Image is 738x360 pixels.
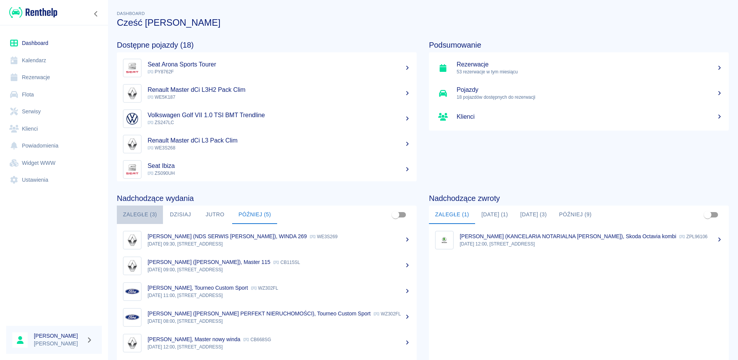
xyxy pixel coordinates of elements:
a: ImageSeat Ibiza ZS090UH [117,157,417,182]
h4: Nadchodzące zwroty [429,194,729,203]
p: [PERSON_NAME] [34,340,83,348]
h5: Renault Master dCi L3H2 Pack Clim [148,86,411,94]
p: [DATE] 12:00, [STREET_ADDRESS] [148,343,411,350]
p: 18 pojazdów dostępnych do rezerwacji [457,94,723,101]
p: [DATE] 11:00, [STREET_ADDRESS] [148,292,411,299]
button: Zaległe (1) [429,206,475,224]
button: Dzisiaj [163,206,198,224]
p: [PERSON_NAME] ([PERSON_NAME]), Master 115 [148,259,270,265]
p: WZ302FL [251,285,278,291]
button: Jutro [198,206,232,224]
span: WE3S268 [148,145,175,151]
a: Rezerwacje [6,69,102,86]
p: [PERSON_NAME] ([PERSON_NAME] PERFEKT NIERUCHOMOŚCI), Tourneo Custom Sport [148,310,371,317]
p: [PERSON_NAME], Master nowy winda [148,336,240,342]
p: CB115SL [273,260,300,265]
span: WE5K187 [148,95,175,100]
a: Image[PERSON_NAME] (KANCELARIA NOTARIALNA [PERSON_NAME]), Skoda Octavia kombi ZPL96106[DATE] 12:0... [429,227,729,253]
img: Image [125,86,140,101]
p: [DATE] 09:00, [STREET_ADDRESS] [148,266,411,273]
h5: Pojazdy [457,86,723,94]
img: Image [125,284,140,299]
h3: Cześć [PERSON_NAME] [117,17,729,28]
p: [DATE] 12:00, [STREET_ADDRESS] [460,241,723,247]
span: ZS090UH [148,171,175,176]
h5: Klienci [457,113,723,121]
img: Image [125,61,140,75]
img: Renthelp logo [9,6,57,19]
p: [DATE] 09:30, [STREET_ADDRESS] [148,241,411,247]
a: ImageSeat Arona Sports Tourer PY8762F [117,55,417,81]
a: ImageVolkswagen Golf VII 1.0 TSI BMT Trendline ZS247LC [117,106,417,131]
h4: Nadchodzące wydania [117,194,417,203]
span: PY8762F [148,69,174,75]
a: Image[PERSON_NAME] (NDS SERWIS [PERSON_NAME]), WINDA 269 WE3S269[DATE] 09:30, [STREET_ADDRESS] [117,227,417,253]
h5: Volkswagen Golf VII 1.0 TSI BMT Trendline [148,111,411,119]
a: Widget WWW [6,154,102,172]
img: Image [125,310,140,325]
button: Zwiń nawigację [90,9,102,19]
a: Ustawienia [6,171,102,189]
a: Image[PERSON_NAME], Tourneo Custom Sport WZ302FL[DATE] 11:00, [STREET_ADDRESS] [117,279,417,304]
span: Dashboard [117,11,145,16]
h4: Podsumowanie [429,40,729,50]
img: Image [125,162,140,177]
a: Klienci [6,120,102,138]
a: ImageRenault Master dCi L3H2 Pack Clim WE5K187 [117,81,417,106]
h5: Seat Ibiza [148,162,411,170]
a: ImageRenault Master dCi L3 Pack Clim WE3S268 [117,131,417,157]
button: Później (5) [232,206,277,224]
a: Image[PERSON_NAME] ([PERSON_NAME] PERFEKT NIERUCHOMOŚCI), Tourneo Custom Sport WZ302FL[DATE] 08:0... [117,304,417,330]
p: [DATE] 08:00, [STREET_ADDRESS] [148,318,411,325]
img: Image [125,259,140,273]
span: Pokaż przypisane tylko do mnie [700,207,715,222]
a: Klienci [429,106,729,128]
img: Image [125,111,140,126]
img: Image [437,233,452,247]
h6: [PERSON_NAME] [34,332,83,340]
span: Pokaż przypisane tylko do mnie [388,207,403,222]
a: Kalendarz [6,52,102,69]
p: [PERSON_NAME] (KANCELARIA NOTARIALNA [PERSON_NAME]), Skoda Octavia kombi [460,233,676,239]
a: Image[PERSON_NAME], Master nowy winda CB668SG[DATE] 12:00, [STREET_ADDRESS] [117,330,417,356]
p: [PERSON_NAME], Tourneo Custom Sport [148,285,248,291]
a: Image[PERSON_NAME] ([PERSON_NAME]), Master 115 CB115SL[DATE] 09:00, [STREET_ADDRESS] [117,253,417,279]
p: ZPL96106 [679,234,707,239]
img: Image [125,336,140,350]
p: CB668SG [243,337,271,342]
a: Flota [6,86,102,103]
a: Serwisy [6,103,102,120]
h4: Dostępne pojazdy (18) [117,40,417,50]
button: Zaległe (3) [117,206,163,224]
a: Renthelp logo [6,6,57,19]
h5: Rezerwacje [457,61,723,68]
p: WE3S269 [310,234,337,239]
h5: Renault Master dCi L3 Pack Clim [148,137,411,144]
button: [DATE] (1) [475,206,514,224]
p: 53 rezerwacje w tym miesiącu [457,68,723,75]
p: WZ302FL [374,311,401,317]
img: Image [125,233,140,247]
a: Dashboard [6,35,102,52]
h5: Seat Arona Sports Tourer [148,61,411,68]
button: [DATE] (3) [514,206,553,224]
button: Później (9) [553,206,598,224]
p: [PERSON_NAME] (NDS SERWIS [PERSON_NAME]), WINDA 269 [148,233,307,239]
span: ZS247LC [148,120,174,125]
img: Image [125,137,140,151]
a: Powiadomienia [6,137,102,154]
a: Rezerwacje53 rezerwacje w tym miesiącu [429,55,729,81]
a: Pojazdy18 pojazdów dostępnych do rezerwacji [429,81,729,106]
